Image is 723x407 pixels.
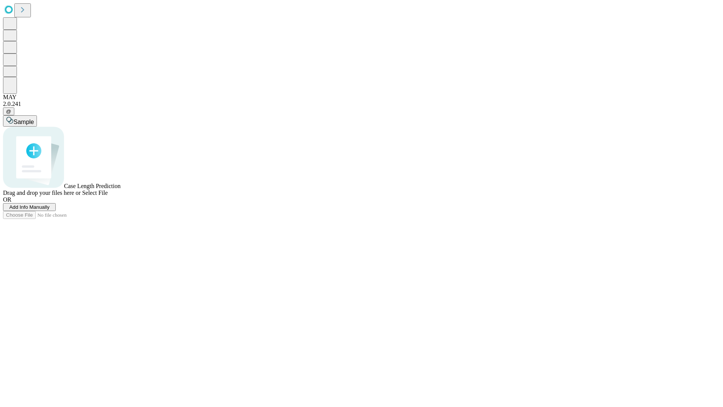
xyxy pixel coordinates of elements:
span: Add Info Manually [9,204,50,210]
button: Add Info Manually [3,203,56,211]
div: MAY [3,94,720,101]
button: Sample [3,115,37,127]
span: Drag and drop your files here or [3,190,81,196]
button: @ [3,107,14,115]
span: Case Length Prediction [64,183,120,189]
div: 2.0.241 [3,101,720,107]
span: Sample [14,119,34,125]
span: @ [6,109,11,114]
span: OR [3,196,11,203]
span: Select File [82,190,108,196]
